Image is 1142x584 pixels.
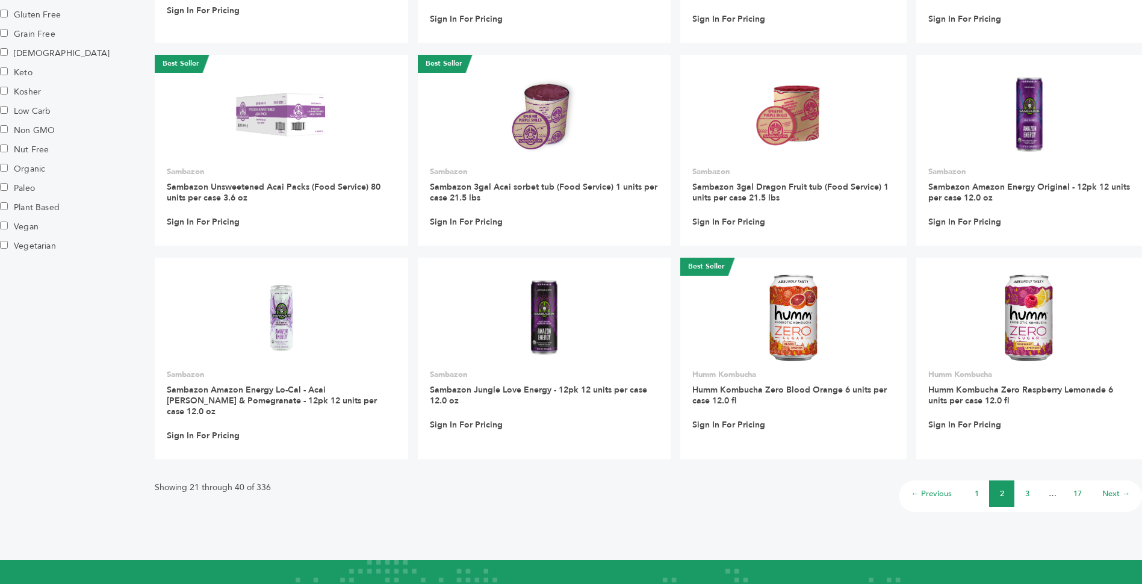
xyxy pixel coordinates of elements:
[1000,488,1004,499] a: 2
[430,420,503,430] a: Sign In For Pricing
[928,420,1001,430] a: Sign In For Pricing
[928,369,1131,380] p: Humm Kombucha
[692,369,895,380] p: Humm Kombucha
[750,72,837,159] img: Sambazon 3gal Dragon Fruit tub (Food Service) 1 units per case 21.5 lbs
[928,166,1131,177] p: Sambazon
[1040,480,1065,507] li: …
[928,217,1001,228] a: Sign In For Pricing
[167,430,240,441] a: Sign In For Pricing
[975,488,979,499] a: 1
[1073,488,1082,499] a: 17
[1005,275,1053,361] img: Humm Kombucha Zero Raspberry Lemonade 6 units per case 12.0 fl
[911,488,952,499] a: ← Previous
[430,14,503,25] a: Sign In For Pricing
[430,384,647,406] a: Sambazon Jungle Love Energy - 12pk 12 units per case 12.0 oz
[514,275,574,361] img: Sambazon Jungle Love Energy - 12pk 12 units per case 12.0 oz
[167,166,396,177] p: Sambazon
[1025,488,1029,499] a: 3
[928,181,1130,203] a: Sambazon Amazon Energy Original - 12pk 12 units per case 12.0 oz
[493,72,595,158] img: Sambazon 3gal Acai sorbet tub (Food Service) 1 units per case 21.5 lbs
[238,275,325,362] img: Sambazon Amazon Energy Lo-Cal - Acai Berry & Pomegranate - 12pk 12 units per case 12.0 oz
[928,384,1113,406] a: Humm Kombucha Zero Raspberry Lemonade 6 units per case 12.0 fl
[692,166,895,177] p: Sambazon
[769,275,818,361] img: Humm Kombucha Zero Blood Orange 6 units per case 12.0 fl
[692,384,887,406] a: Humm Kombucha Zero Blood Orange 6 units per case 12.0 fl
[692,181,889,203] a: Sambazon 3gal Dragon Fruit tub (Food Service) 1 units per case 21.5 lbs
[155,480,271,495] p: Showing 21 through 40 of 336
[167,369,396,380] p: Sambazon
[999,72,1060,158] img: Sambazon Amazon Energy Original - 12pk 12 units per case 12.0 oz
[167,217,240,228] a: Sign In For Pricing
[430,217,503,228] a: Sign In For Pricing
[692,217,765,228] a: Sign In For Pricing
[928,14,1001,25] a: Sign In For Pricing
[167,384,377,417] a: Sambazon Amazon Energy Lo-Cal - Acai [PERSON_NAME] & Pomegranate - 12pk 12 units per case 12.0 oz
[692,14,765,25] a: Sign In For Pricing
[692,420,765,430] a: Sign In For Pricing
[212,72,351,158] img: Sambazon Unsweetened Acai Packs (Food Service) 80 units per case 3.6 oz
[167,181,380,203] a: Sambazon Unsweetened Acai Packs (Food Service) 80 units per case 3.6 oz
[430,369,659,380] p: Sambazon
[1102,488,1130,499] a: Next →
[167,5,240,16] a: Sign In For Pricing
[430,181,657,203] a: Sambazon 3gal Acai sorbet tub (Food Service) 1 units per case 21.5 lbs
[430,166,659,177] p: Sambazon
